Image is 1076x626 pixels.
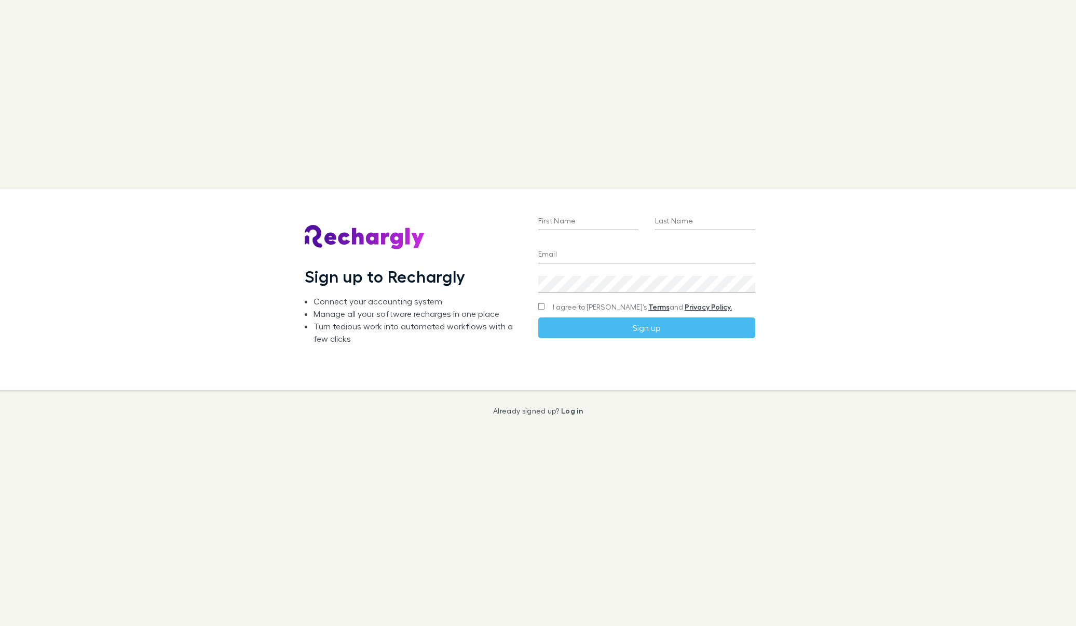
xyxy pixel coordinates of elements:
h1: Sign up to Rechargly [305,267,466,286]
a: Privacy Policy. [685,302,732,311]
span: I agree to [PERSON_NAME]’s and [553,302,732,312]
li: Connect your accounting system [314,295,521,308]
li: Turn tedious work into automated workflows with a few clicks [314,320,521,345]
p: Already signed up? [493,407,583,415]
li: Manage all your software recharges in one place [314,308,521,320]
img: Rechargly's Logo [305,225,425,250]
button: Sign up [538,317,755,338]
a: Log in [561,406,583,415]
a: Terms [648,302,670,311]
